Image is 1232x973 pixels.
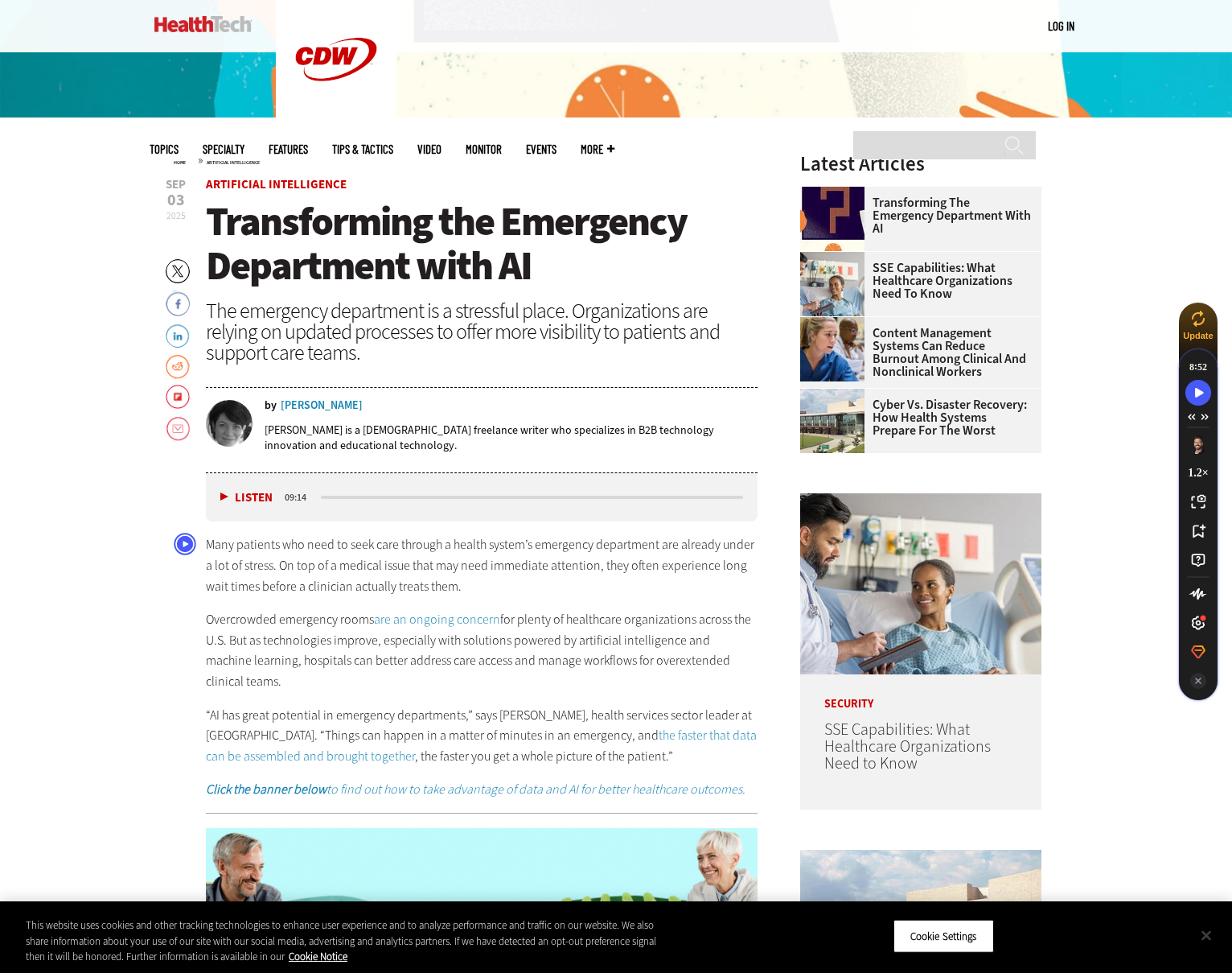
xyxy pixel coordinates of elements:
a: nurses talk in front of desktop computer [800,317,873,330]
img: nurses talk in front of desktop computer [800,317,864,381]
a: Video [417,143,441,155]
span: Specialty [203,143,244,155]
a: Content Management Systems Can Reduce Burnout Among Clinical and Nonclinical Workers [800,327,1032,378]
button: Cookie Settings [893,919,994,953]
a: Features [269,143,308,155]
a: Tips & Tactics [332,143,393,155]
div: User menu [1048,18,1074,35]
a: MonITor [466,143,502,155]
a: Doctor speaking with patient [800,252,873,265]
p: “AI has great potential in emergency departments,” says [PERSON_NAME], health services sector lea... [206,705,758,767]
a: [PERSON_NAME] [281,400,363,411]
a: the faster that data can be assembled and brought together [206,727,757,765]
a: More information about your privacy [289,950,347,963]
a: illustration of question mark [800,187,873,200]
strong: Click the banner below [206,781,326,798]
span: Sep [166,179,186,191]
div: This website uses cookies and other tracking technologies to enhance user experience and to analy... [26,917,678,965]
a: SSE Capabilities: What Healthcare Organizations Need to Know [800,262,1032,300]
span: Topics [150,143,179,155]
img: ht-dataandai-animated-2025-prepare-desktop [206,828,758,923]
a: CDW [276,106,396,123]
button: Close [1189,917,1224,953]
h3: Latest Articles [800,154,1041,174]
span: by [265,400,277,411]
a: SSE Capabilities: What Healthcare Organizations Need to Know [824,719,991,774]
a: Events [526,143,556,155]
img: Doctor speaking with patient [800,493,1041,674]
a: Artificial Intelligence [206,176,347,192]
img: illustration of question mark [800,187,864,251]
span: 2025 [166,209,186,222]
a: University of Vermont Medical Center’s main campus [800,389,873,402]
div: The emergency department is a stressful place. Organizations are relying on updated processes to ... [206,300,758,363]
p: Security [800,674,1041,710]
a: Cyber vs. Disaster Recovery: How Health Systems Prepare for the Worst [800,398,1032,437]
span: More [581,143,614,155]
span: 03 [166,192,186,208]
a: Transforming the Emergency Department with AI [800,196,1032,235]
div: duration [282,490,318,505]
em: to find out how to take advantage of data and AI for better healthcare outcomes. [206,781,745,798]
img: Doctor speaking with patient [800,252,864,316]
img: Home [154,16,252,32]
p: Many patients who need to seek care through a health system’s emergency department are already un... [206,534,758,596]
div: media player [206,473,758,522]
p: Overcrowded emergency rooms for plenty of healthcare organizations across the U.S. But as technol... [206,609,758,691]
img: University of Vermont Medical Center’s main campus [800,389,864,453]
a: Click the banner belowto find out how to take advantage of data and AI for better healthcare outc... [206,781,745,798]
button: Listen [220,492,273,504]
a: Log in [1048,19,1074,33]
p: [PERSON_NAME] is a [DEMOGRAPHIC_DATA] freelance writer who specializes in B2B technology innovati... [265,423,758,453]
span: Transforming the Emergency Department with AI [206,195,687,292]
a: are an ongoing concern [374,611,500,628]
